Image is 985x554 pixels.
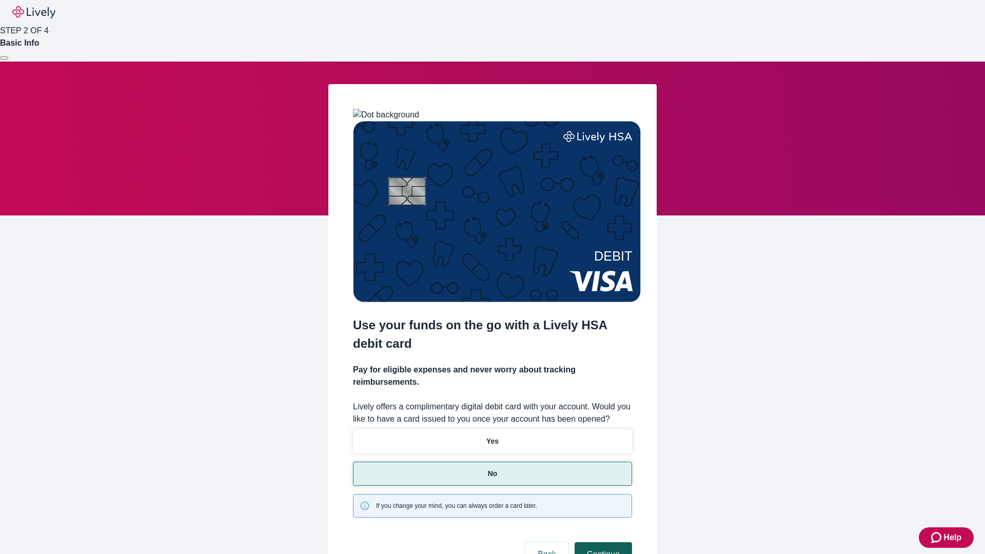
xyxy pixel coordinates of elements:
button: Zendesk support iconHelp [919,527,974,548]
svg: Zendesk support icon [931,531,943,544]
p: No [488,468,498,479]
img: Lively [12,6,55,18]
label: Lively offers a complimentary digital debit card with your account. Would you like to have a card... [353,401,632,425]
p: Yes [486,436,499,447]
h2: Use your funds on the go with a Lively HSA debit card [353,316,632,353]
span: If you change your mind, you can always order a card later. [376,501,537,510]
button: Yes [353,429,632,453]
h4: Pay for eligible expenses and never worry about tracking reimbursements. [353,364,632,388]
span: Help [943,531,961,544]
img: Debit card [353,121,641,302]
button: No [353,462,632,486]
img: Dot background [353,109,419,121]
